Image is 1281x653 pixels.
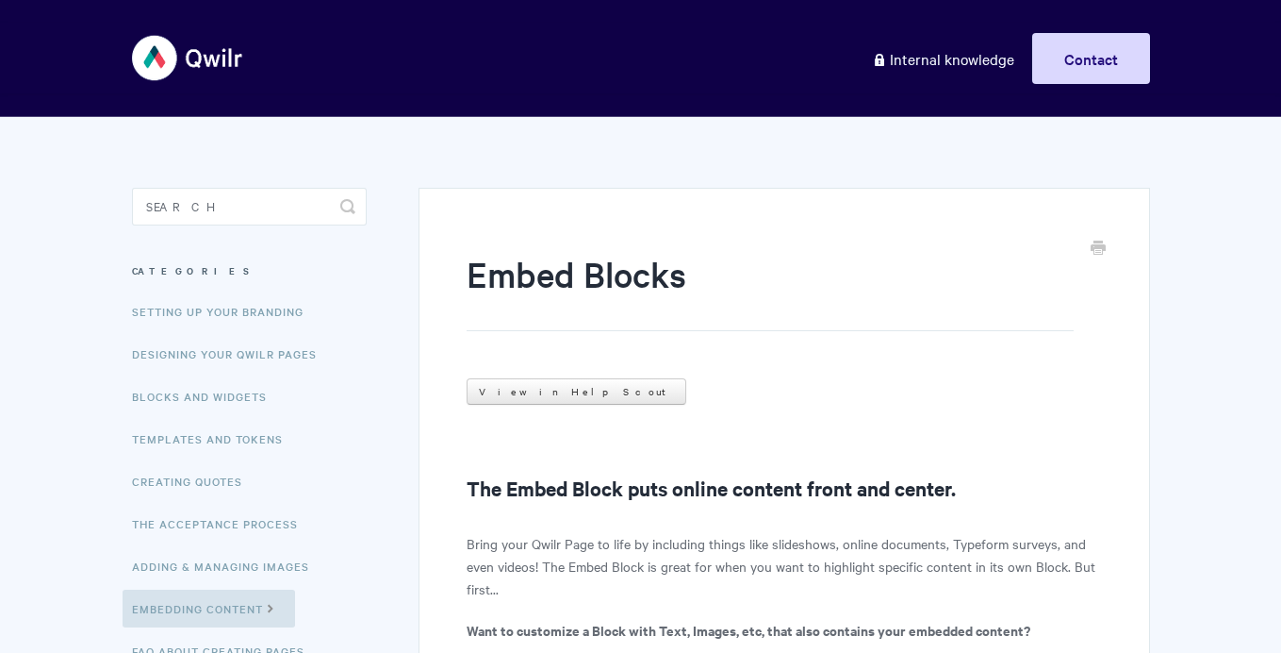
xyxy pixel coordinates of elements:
[467,473,1101,503] h2: The Embed Block puts online content front and center.
[132,23,244,93] img: Qwilr Help Center
[132,420,297,458] a: Templates and Tokens
[132,293,318,330] a: Setting up your Branding
[858,33,1028,84] a: Internal knowledge
[1032,33,1150,84] a: Contact
[467,532,1101,600] p: Bring your Qwilr Page to life by including things like slideshows, online documents, Typeform sur...
[132,254,367,288] h3: Categories
[467,250,1073,331] h1: Embed Blocks
[1091,239,1106,260] a: Print this Article
[132,462,256,500] a: Creating Quotes
[123,590,295,628] a: Embedding Content
[132,188,367,226] input: Search
[467,620,1030,640] b: Want to customize a Block with Text, Images, etc, that also contains your embedded content?
[132,377,281,415] a: Blocks and Widgets
[132,547,323,585] a: Adding & Managing Images
[132,505,312,543] a: The Acceptance Process
[132,335,331,373] a: Designing Your Qwilr Pages
[467,378,686,405] a: View in Help Scout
